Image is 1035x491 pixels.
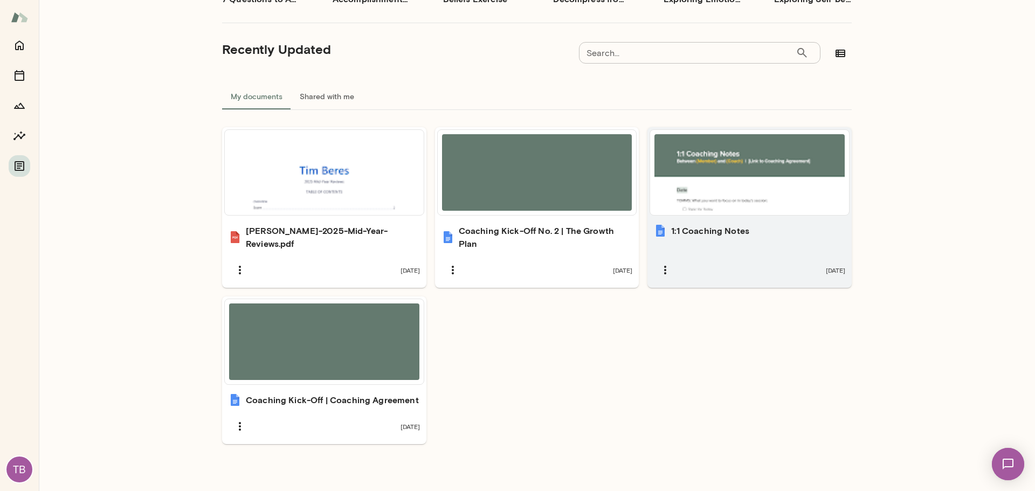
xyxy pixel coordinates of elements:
[222,84,852,109] div: documents tabs
[229,393,241,406] img: Coaching Kick-Off | Coaching Agreement
[246,224,420,250] h6: [PERSON_NAME]-2025-Mid-Year-Reviews.pdf
[459,224,633,250] h6: Coaching Kick-Off No. 2 | The Growth Plan
[401,422,420,431] span: [DATE]
[654,224,667,237] img: 1:1 Coaching Notes
[671,224,749,237] h6: 1:1 Coaching Notes
[401,266,420,274] span: [DATE]
[613,266,632,274] span: [DATE]
[9,34,30,56] button: Home
[9,155,30,177] button: Documents
[9,125,30,147] button: Insights
[11,7,28,27] img: Mento
[222,40,331,58] h5: Recently Updated
[291,84,363,109] button: Shared with me
[9,65,30,86] button: Sessions
[246,393,419,406] h6: Coaching Kick-Off | Coaching Agreement
[222,84,291,109] button: My documents
[229,231,241,244] img: Tim-Beres-2025-Mid-Year-Reviews.pdf
[6,457,32,482] div: TB
[9,95,30,116] button: Growth Plan
[826,266,845,274] span: [DATE]
[441,231,454,244] img: Coaching Kick-Off No. 2 | The Growth Plan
